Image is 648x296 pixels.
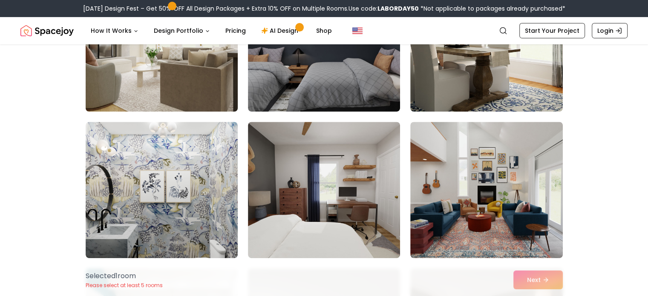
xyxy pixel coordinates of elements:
[348,4,419,13] span: Use code:
[352,26,363,36] img: United States
[84,22,339,39] nav: Main
[419,4,565,13] span: *Not applicable to packages already purchased*
[86,122,238,258] img: Room room-7
[86,271,163,281] p: Selected 1 room
[147,22,217,39] button: Design Portfolio
[20,17,628,44] nav: Global
[86,282,163,289] p: Please select at least 5 rooms
[377,4,419,13] b: LABORDAY50
[83,4,565,13] div: [DATE] Design Fest – Get 50% OFF All Design Packages + Extra 10% OFF on Multiple Rooms.
[219,22,253,39] a: Pricing
[254,22,308,39] a: AI Design
[248,122,400,258] img: Room room-8
[592,23,628,38] a: Login
[20,22,74,39] img: Spacejoy Logo
[309,22,339,39] a: Shop
[410,122,562,258] img: Room room-9
[20,22,74,39] a: Spacejoy
[84,22,145,39] button: How It Works
[519,23,585,38] a: Start Your Project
